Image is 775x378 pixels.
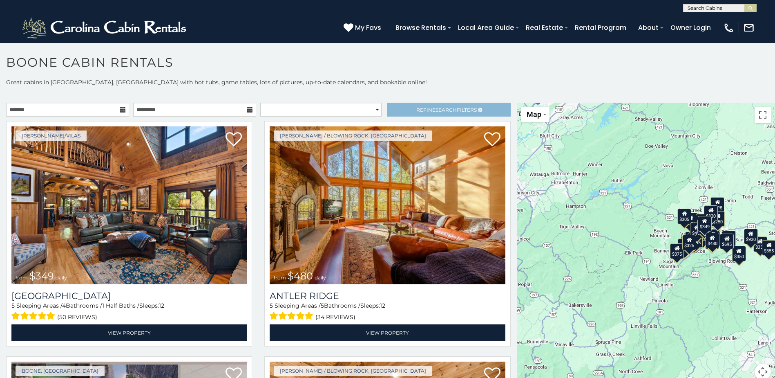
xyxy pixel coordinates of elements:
[159,302,164,309] span: 12
[706,229,719,245] div: $395
[270,126,505,284] a: Antler Ridge from $480 daily
[315,312,355,322] span: (34 reviews)
[11,126,247,284] img: Diamond Creek Lodge
[755,107,771,123] button: Toggle fullscreen view
[705,233,719,248] div: $480
[274,274,286,281] span: from
[391,20,450,35] a: Browse Rentals
[226,131,242,148] a: Add to favorites
[315,274,326,281] span: daily
[29,270,54,282] span: $349
[355,22,381,33] span: My Favs
[522,20,567,35] a: Real Estate
[11,290,247,301] h3: Diamond Creek Lodge
[454,20,518,35] a: Local Area Guide
[274,366,432,376] a: [PERSON_NAME] / Blowing Rock, [GEOGRAPHIC_DATA]
[698,216,712,232] div: $349
[16,366,105,376] a: Boone, [GEOGRAPHIC_DATA]
[571,20,630,35] a: Rental Program
[666,20,715,35] a: Owner Login
[710,197,724,213] div: $525
[62,302,66,309] span: 4
[16,130,87,141] a: [PERSON_NAME]/Vilas
[270,290,505,301] a: Antler Ridge
[634,20,663,35] a: About
[56,274,67,281] span: daily
[753,236,767,252] div: $355
[11,126,247,284] a: Diamond Creek Lodge from $349 daily
[270,302,273,309] span: 5
[722,231,736,246] div: $380
[743,22,755,34] img: mail-regular-white.png
[484,131,500,148] a: Add to favorites
[732,246,746,261] div: $350
[274,130,432,141] a: [PERSON_NAME] / Blowing Rock, [GEOGRAPHIC_DATA]
[521,107,549,122] button: Change map style
[380,302,385,309] span: 12
[288,270,313,282] span: $480
[690,223,704,238] div: $410
[682,235,696,250] div: $325
[387,103,510,117] a: RefineSearchFilters
[20,16,190,40] img: White-1-2.png
[711,211,725,227] div: $250
[677,209,691,224] div: $305
[723,22,735,34] img: phone-regular-white.png
[670,243,684,259] div: $375
[527,110,541,119] span: Map
[16,274,28,281] span: from
[11,302,15,309] span: 5
[436,107,457,113] span: Search
[11,290,247,301] a: [GEOGRAPHIC_DATA]
[689,232,703,248] div: $395
[270,126,505,284] img: Antler Ridge
[102,302,139,309] span: 1 Half Baths /
[696,214,710,229] div: $565
[744,229,758,244] div: $930
[11,324,247,341] a: View Property
[270,301,505,322] div: Sleeping Areas / Bathrooms / Sleeps:
[321,302,324,309] span: 5
[416,107,477,113] span: Refine Filters
[704,205,718,221] div: $320
[57,312,97,322] span: (50 reviews)
[270,324,505,341] a: View Property
[344,22,383,33] a: My Favs
[11,301,247,322] div: Sleeping Areas / Bathrooms / Sleeps:
[720,234,734,249] div: $695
